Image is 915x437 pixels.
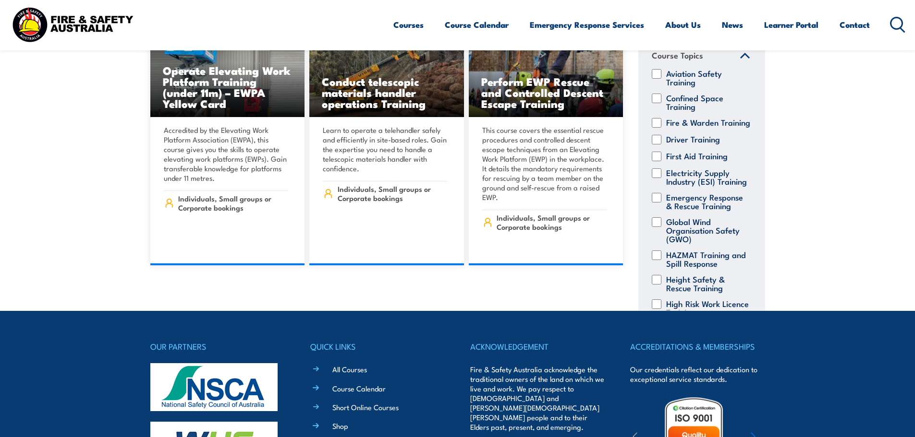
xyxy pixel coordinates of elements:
label: First Aid Training [666,152,728,161]
a: About Us [665,12,701,37]
label: Driver Training [666,135,720,144]
a: Short Online Courses [332,402,399,412]
p: Our credentials reflect our dedication to exceptional service standards. [630,365,765,384]
img: nsca-logo-footer [150,363,278,411]
a: All Courses [332,364,367,374]
a: Emergency Response Services [530,12,644,37]
label: Electricity Supply Industry (ESI) Training [666,168,750,186]
label: High Risk Work Licence Training [666,299,750,317]
span: Course Topics [652,49,703,62]
img: Operate Elevating Work Platform Training (under 11m) – EWPA Yellow Card [150,31,305,118]
p: This course covers the essential rescue procedures and controlled descent escape techniques from ... [482,125,607,202]
h4: OUR PARTNERS [150,340,285,353]
label: HAZMAT Training and Spill Response [666,250,750,268]
a: Course Topics [647,45,755,70]
a: Shop [332,421,348,431]
label: Global Wind Organisation Safety (GWO) [666,217,750,243]
span: Individuals, Small groups or Corporate bookings [338,184,448,202]
a: Contact [840,12,870,37]
a: Course Calendar [445,12,509,37]
h4: ACCREDITATIONS & MEMBERSHIPS [630,340,765,353]
label: Height Safety & Rescue Training [666,275,750,292]
a: Perform EWP Rescue and Controlled Descent Escape Training [469,31,623,118]
p: Learn to operate a telehandler safely and efficiently in site-based roles. Gain the expertise you... [323,125,448,173]
label: Fire & Warden Training [666,118,750,128]
a: News [722,12,743,37]
h3: Conduct telescopic materials handler operations Training [322,76,451,109]
label: Aviation Safety Training [666,69,750,86]
h3: Operate Elevating Work Platform Training (under 11m) – EWPA Yellow Card [163,65,293,109]
label: Emergency Response & Rescue Training [666,193,750,210]
p: Fire & Safety Australia acknowledge the traditional owners of the land on which we live and work.... [470,365,605,432]
a: Learner Portal [764,12,818,37]
img: Conduct telescopic materials handler operations Training [309,31,464,118]
p: Accredited by the Elevating Work Platform Association (EWPA), this course gives you the skills to... [164,125,289,183]
img: Elevating Work Platform (EWP) in the workplace [469,31,623,118]
h4: QUICK LINKS [310,340,445,353]
label: Confined Space Training [666,94,750,111]
span: Individuals, Small groups or Corporate bookings [497,213,607,231]
h4: ACKNOWLEDGEMENT [470,340,605,353]
span: Individuals, Small groups or Corporate bookings [178,194,288,212]
a: Courses [393,12,424,37]
h3: Perform EWP Rescue and Controlled Descent Escape Training [481,76,611,109]
a: Course Calendar [332,383,386,393]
